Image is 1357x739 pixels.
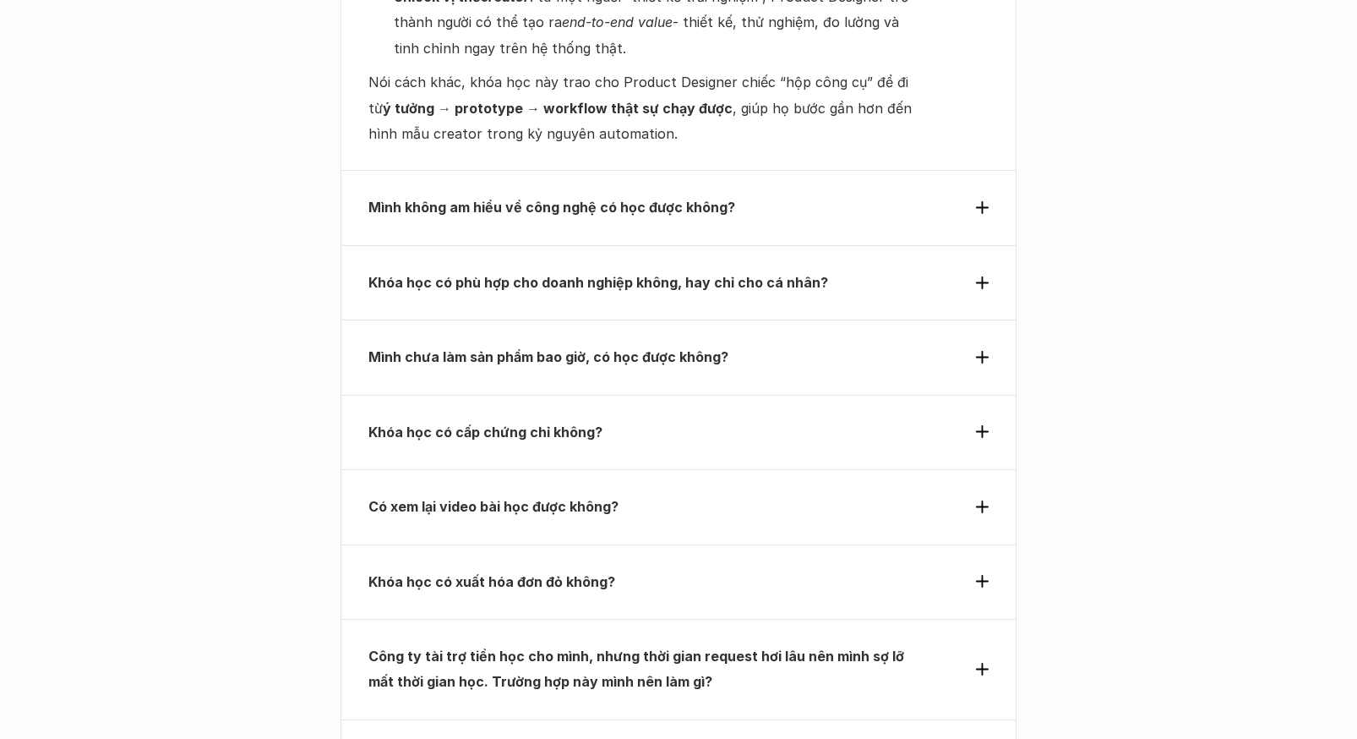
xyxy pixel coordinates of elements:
em: end-to-end value [562,14,673,30]
strong: Khóa học có phù hợp cho doanh nghiệp không, hay chỉ cho cá nhân? [368,274,828,291]
strong: Có xem lại video bài học được không? [368,498,619,515]
strong: Mình không am hiểu về công nghệ có học được không? [368,199,735,216]
strong: Mình chưa làm sản phẩm bao giờ, có học được không? [368,348,728,365]
p: Nói cách khác, khóa học này trao cho Product Designer chiếc “hộp công cụ” để đi từ , giúp họ bước... [368,69,927,146]
strong: Khóa học có xuất hóa đơn đỏ không? [368,573,615,590]
strong: Công ty tài trợ tiền học cho mình, nhưng thời gian request hơi lâu nên mình sợ lỡ mất thời gian h... [368,648,907,690]
strong: ý tưởng → prototype → workflow thật sự chạy được [383,100,733,117]
strong: Khóa học có cấp chứng chỉ không? [368,424,602,441]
